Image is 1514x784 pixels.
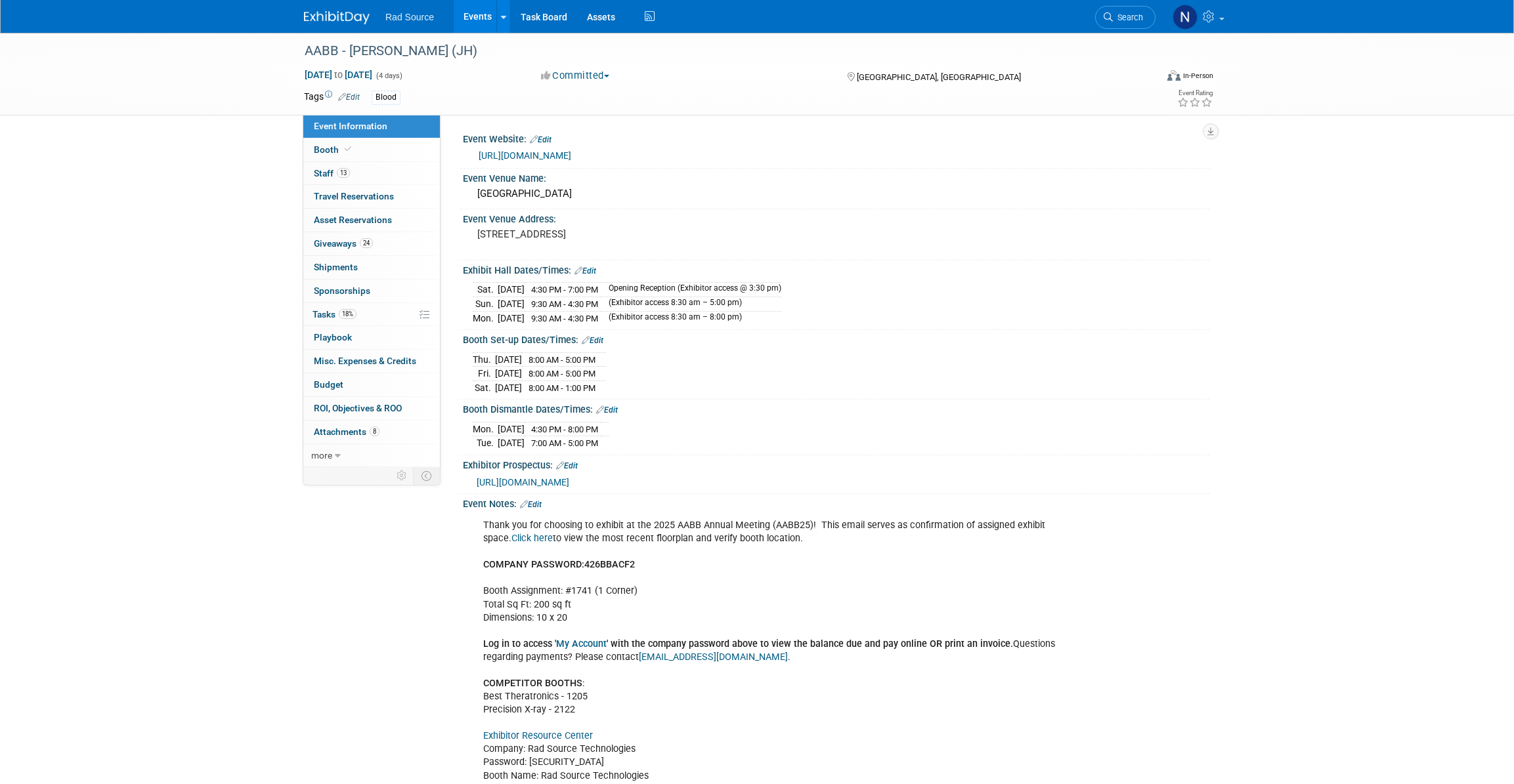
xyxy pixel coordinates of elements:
td: [DATE] [498,297,525,312]
span: [DATE] [DATE] [304,69,373,81]
div: Blood [372,91,400,104]
img: ExhibitDay [304,11,370,24]
td: [DATE] [498,436,525,450]
a: Edit [596,405,618,415]
a: My Account [556,638,607,650]
div: Booth Dismantle Dates/Times: [463,400,1210,417]
a: [EMAIL_ADDRESS][DOMAIN_NAME] [639,651,788,663]
a: Search [1095,6,1156,29]
span: 13 [337,168,350,178]
span: Budget [314,379,343,390]
a: Budget [303,373,440,396]
span: Rad Source [385,12,434,22]
a: Travel Reservations [303,185,440,208]
span: Misc. Expenses & Credits [314,356,416,366]
a: Edit [574,266,596,276]
a: Staff13 [303,162,440,185]
a: Edit [520,500,542,509]
span: 9:30 AM - 4:30 PM [531,299,598,309]
span: more [311,450,332,461]
div: Event Website: [463,129,1210,146]
span: 9:30 AM - 4:30 PM [531,314,598,323]
span: to [332,70,345,80]
a: Misc. Expenses & Credits [303,350,440,373]
a: Asset Reservations [303,209,440,232]
td: (Exhibitor access 8:30 am – 5:00 pm) [601,297,781,312]
div: Booth Set-up Dates/Times: [463,330,1210,347]
b: 426BBACF2 [584,559,635,570]
a: ROI, Objectives & ROO [303,397,440,420]
a: Tasks18% [303,303,440,326]
span: Event Information [314,121,387,131]
a: Attachments8 [303,421,440,444]
span: 8 [370,426,379,436]
img: Nicole Bailey [1173,5,1198,30]
span: Shipments [314,262,358,272]
a: Playbook [303,326,440,349]
b: BOOTHS [545,678,582,689]
div: Event Venue Address: [463,209,1210,226]
span: Giveaways [314,238,373,249]
div: Exhibit Hall Dates/Times: [463,260,1210,278]
span: Sponsorships [314,285,370,296]
a: Edit [338,93,360,102]
span: [GEOGRAPHIC_DATA], [GEOGRAPHIC_DATA] [857,72,1021,82]
td: Mon. [473,311,498,325]
a: [URL][DOMAIN_NAME] [477,477,569,487]
span: 8:00 AM - 1:00 PM [529,383,595,393]
td: Fri. [473,367,495,381]
span: Search [1113,12,1143,22]
i: Booth reservation complete [345,146,351,153]
span: Booth [314,144,354,155]
div: [GEOGRAPHIC_DATA] [473,184,1200,204]
a: more [303,444,440,467]
span: Travel Reservations [314,191,394,201]
td: [DATE] [498,422,525,436]
b: COMPANY PASSWORD: [483,559,584,570]
span: Attachments [314,426,379,437]
td: Sun. [473,297,498,312]
div: Exhibitor Prospectus: [463,455,1210,472]
div: AABB - [PERSON_NAME] (JH) [300,39,1136,63]
a: Booth [303,138,440,161]
span: ROI, Objectives & ROO [314,403,402,413]
td: Personalize Event Tab Strip [391,467,414,484]
td: Thu. [473,352,495,367]
span: 18% [339,309,357,319]
span: 4:30 PM - 8:00 PM [531,424,598,434]
span: 7:00 AM - 5:00 PM [531,438,598,448]
td: [DATE] [498,311,525,325]
td: [DATE] [498,283,525,297]
a: Edit [556,461,578,470]
span: 24 [360,238,373,248]
a: Exhibitor Resource Center [483,730,593,741]
a: Giveaways24 [303,232,440,255]
span: Staff [314,168,350,178]
td: Opening Reception (Exhibitor access @ 3:30 pm) [601,283,781,297]
td: (Exhibitor access 8:30 am – 8:00 pm) [601,311,781,325]
span: Tasks [313,309,357,320]
a: Sponsorships [303,279,440,302]
a: Edit [582,336,603,345]
div: In-Person [1182,71,1213,81]
span: 8:00 AM - 5:00 PM [529,355,595,365]
div: Event Venue Name: [463,169,1210,185]
span: Asset Reservations [314,215,392,225]
div: Event Rating [1177,90,1213,96]
td: Tue. [473,436,498,450]
td: [DATE] [495,352,522,367]
span: Playbook [314,332,352,342]
pre: [STREET_ADDRESS] [477,228,760,240]
a: Edit [530,135,552,144]
td: Sat. [473,283,498,297]
span: 4:30 PM - 7:00 PM [531,285,598,295]
div: Event Notes: [463,494,1210,511]
div: Event Format [1078,68,1213,88]
a: Click here [511,533,553,544]
img: Format-Inperson.png [1167,70,1180,81]
span: (4 days) [375,72,402,80]
a: [URL][DOMAIN_NAME] [479,150,571,161]
td: [DATE] [495,381,522,394]
a: Event Information [303,115,440,138]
